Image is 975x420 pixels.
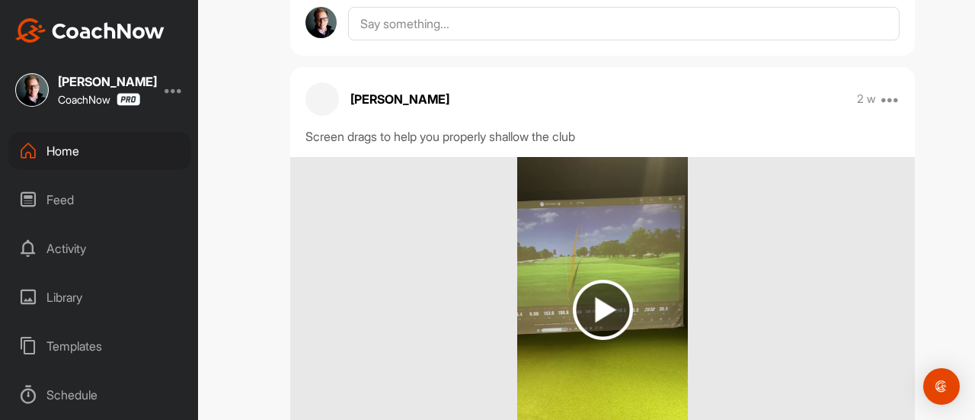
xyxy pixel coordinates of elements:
img: avatar [305,7,337,38]
div: Screen drags to help you properly shallow the club [305,127,900,146]
div: Open Intercom Messenger [923,368,960,405]
div: Schedule [8,376,191,414]
img: play [573,280,633,340]
div: Home [8,132,191,170]
div: Library [8,278,191,316]
div: CoachNow [58,93,140,106]
div: Templates [8,327,191,365]
img: CoachNow Pro [117,93,140,106]
div: [PERSON_NAME] [58,75,157,88]
p: [PERSON_NAME] [350,90,449,108]
img: CoachNow [15,18,165,43]
div: Feed [8,181,191,219]
div: Activity [8,229,191,268]
p: 2 w [857,91,876,107]
img: square_20b62fea31acd0f213c23be39da22987.jpg [15,73,49,107]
